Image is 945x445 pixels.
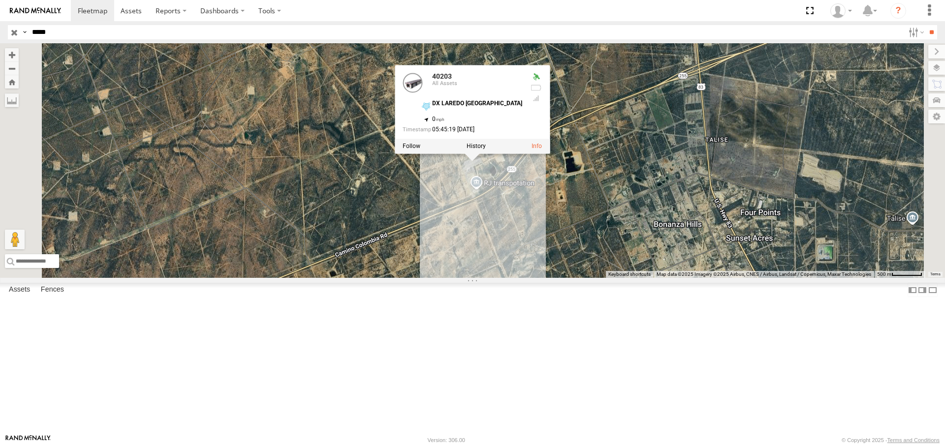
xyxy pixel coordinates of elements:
[530,73,542,81] div: Valid GPS Fix
[887,437,940,443] a: Terms and Conditions
[890,3,906,19] i: ?
[403,143,420,149] label: Realtime tracking of Asset
[928,110,945,123] label: Map Settings
[403,73,422,92] a: View Asset Details
[908,283,917,297] label: Dock Summary Table to the Left
[428,437,465,443] div: Version: 306.00
[905,25,926,39] label: Search Filter Options
[5,93,19,107] label: Measure
[874,271,925,278] button: Map Scale: 500 m per 59 pixels
[403,126,522,133] div: Date/time of location update
[5,435,51,445] a: Visit our Website
[842,437,940,443] div: © Copyright 2025 -
[432,116,444,122] span: 0
[432,81,522,87] div: All Assets
[5,230,25,249] button: Drag Pegman onto the map to open Street View
[657,271,871,277] span: Map data ©2025 Imagery ©2025 Airbus, CNES / Airbus, Landsat / Copernicus, Maxar Technologies
[532,143,542,149] a: View Asset Details
[928,283,938,297] label: Hide Summary Table
[530,84,542,91] div: No battery health information received from this device.
[930,272,941,276] a: Terms (opens in new tab)
[5,61,19,75] button: Zoom out
[877,271,891,277] span: 500 m
[5,75,19,89] button: Zoom Home
[21,25,29,39] label: Search Query
[10,7,61,14] img: rand-logo.svg
[432,72,452,80] a: 40203
[467,143,486,149] label: View Asset History
[4,283,35,297] label: Assets
[530,94,542,102] div: Last Event GSM Signal Strength
[827,3,855,18] div: Juan Lopez
[5,48,19,61] button: Zoom in
[36,283,69,297] label: Fences
[917,283,927,297] label: Dock Summary Table to the Right
[608,271,651,278] button: Keyboard shortcuts
[432,100,522,107] div: DX LAREDO [GEOGRAPHIC_DATA]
